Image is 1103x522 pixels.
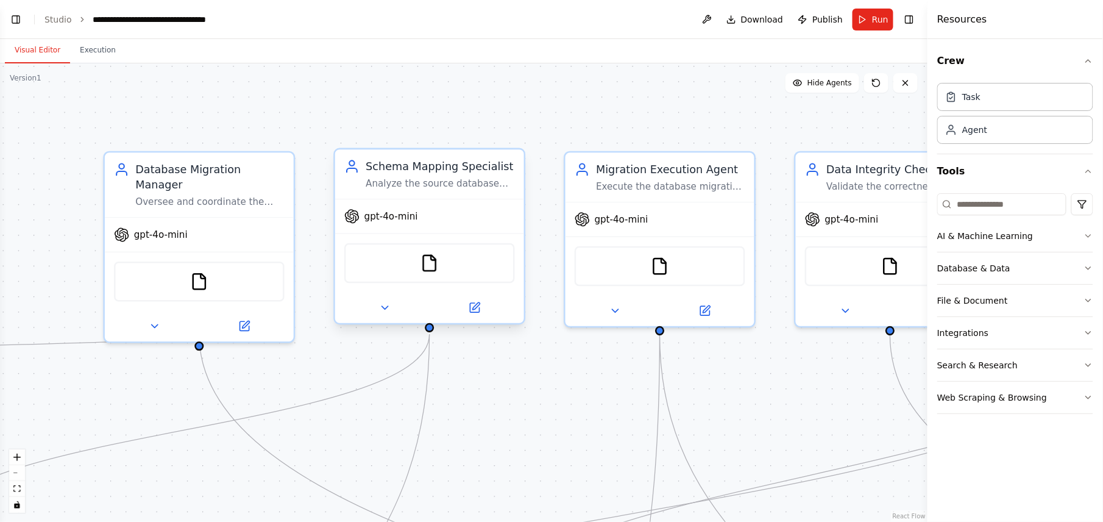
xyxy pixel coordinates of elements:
[103,151,295,343] div: Database Migration ManagerOversee and coordinate the entire database migration process by allocat...
[937,154,1093,188] button: Tools
[10,73,41,83] div: Version 1
[9,497,25,513] button: toggle interactivity
[333,151,525,328] div: Schema Mapping SpecialistAnalyze the source database schema from {source_db} and create optimal m...
[872,13,888,26] span: Run
[44,13,230,26] nav: breadcrumb
[901,11,918,28] button: Hide right sidebar
[825,213,879,226] span: gpt-4o-mini
[826,181,975,193] div: Validate the correctness and integrity of migrated data by performing comprehensive checks includ...
[7,11,24,28] button: Show left sidebar
[190,273,208,291] img: FileReadTool
[881,257,899,276] img: FileReadTool
[786,73,859,93] button: Hide Agents
[962,124,987,136] div: Agent
[812,13,843,26] span: Publish
[937,317,1093,349] button: Integrations
[596,181,745,193] div: Execute the database migration from {source_db} to {target_db} by analyzing data size, creating m...
[70,38,126,63] button: Execution
[826,162,975,177] div: Data Integrity Checker
[366,159,514,174] div: Schema Mapping Specialist
[937,252,1093,284] button: Database & Data
[937,220,1093,252] button: AI & Machine Learning
[937,285,1093,316] button: File & Document
[9,449,25,513] div: React Flow controls
[596,162,745,177] div: Migration Execution Agent
[135,162,284,192] div: Database Migration Manager
[937,78,1093,154] div: Crew
[366,177,514,190] div: Analyze the source database schema from {source_db} and create optimal mapping suggestions for {t...
[794,151,986,328] div: Data Integrity CheckerValidate the correctness and integrity of migrated data by performing compr...
[937,327,988,339] div: Integrations
[564,151,756,328] div: Migration Execution AgentExecute the database migration from {source_db} to {target_db} by analyz...
[937,295,1008,307] div: File & Document
[431,299,517,317] button: Open in side panel
[893,513,926,520] a: React Flow attribution
[793,9,848,30] button: Publish
[937,44,1093,78] button: Crew
[741,13,784,26] span: Download
[595,213,648,226] span: gpt-4o-mini
[364,210,418,223] span: gpt-4o-mini
[200,317,287,335] button: Open in side panel
[807,78,852,88] span: Hide Agents
[420,254,439,273] img: FileReadTool
[853,9,893,30] button: Run
[937,349,1093,381] button: Search & Research
[5,38,70,63] button: Visual Editor
[937,188,1093,424] div: Tools
[9,481,25,497] button: fit view
[937,230,1033,242] div: AI & Machine Learning
[937,262,1010,274] div: Database & Data
[962,91,981,103] div: Task
[651,257,669,276] img: FileReadTool
[722,9,789,30] button: Download
[44,15,72,24] a: Studio
[9,465,25,481] button: zoom out
[937,359,1018,371] div: Search & Research
[134,229,188,241] span: gpt-4o-mini
[892,302,978,320] button: Open in side panel
[135,196,284,208] div: Oversee and coordinate the entire database migration process by allocating tasks to specialized a...
[937,391,1047,404] div: Web Scraping & Browsing
[661,302,748,320] button: Open in side panel
[937,12,987,27] h4: Resources
[9,449,25,465] button: zoom in
[937,382,1093,413] button: Web Scraping & Browsing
